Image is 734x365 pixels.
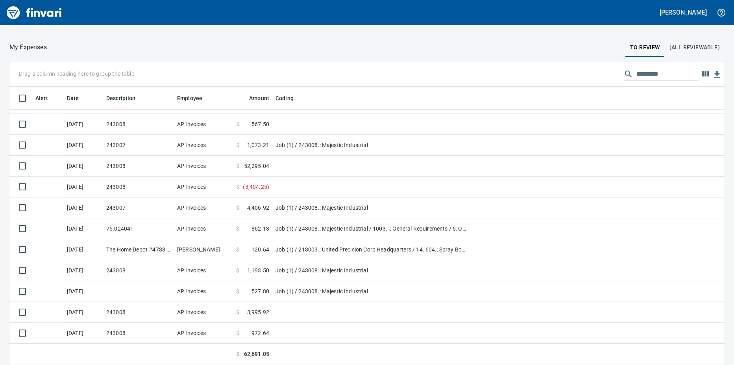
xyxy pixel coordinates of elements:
span: 972.64 [251,329,269,337]
td: 243008 [103,302,174,323]
td: [DATE] [64,302,103,323]
td: [DATE] [64,260,103,281]
span: $ [236,287,239,295]
nav: breadcrumb [9,43,47,52]
span: 1,073.21 [247,141,269,149]
span: 862.13 [251,225,269,233]
td: AP Invoices [174,218,233,239]
span: $ [236,246,239,253]
img: Finvari [5,3,64,22]
td: [DATE] [64,177,103,197]
td: AP Invoices [174,156,233,177]
span: 4,406.92 [247,204,269,212]
button: Choose columns to display [699,68,711,80]
span: 3,995.92 [247,308,269,316]
td: 243008 [103,177,174,197]
span: 527.80 [251,287,269,295]
span: (All Reviewable) [669,43,720,52]
span: Amount [239,93,269,103]
span: 567.50 [251,120,269,128]
span: Description [106,93,146,103]
td: AP Invoices [174,323,233,344]
span: Description [106,93,136,103]
span: $ [236,266,239,274]
td: 75.024041 [103,218,174,239]
span: $ [236,162,239,170]
span: $ [236,329,239,337]
td: Job (1) / 243008.: Majestic Industrial [272,281,469,302]
span: $ [236,308,239,316]
span: Coding [275,93,294,103]
td: AP Invoices [174,135,233,156]
span: $ [236,350,239,358]
span: Date [67,93,79,103]
span: ( 3,404.25 ) [243,183,269,191]
span: 52,295.04 [244,162,269,170]
td: The Home Depot #4738 [GEOGRAPHIC_DATA] [GEOGRAPHIC_DATA] [103,239,174,260]
td: [DATE] [64,281,103,302]
span: $ [236,120,239,128]
span: Employee [177,93,202,103]
p: My Expenses [9,43,47,52]
span: 1,193.50 [247,266,269,274]
span: $ [236,183,239,191]
td: [DATE] [64,239,103,260]
p: Drag a column heading here to group the table [19,70,134,78]
span: $ [236,204,239,212]
td: 243008 [103,323,174,344]
td: Job (1) / 243008.: Majestic Industrial / 1003. .: General Requirements / 5: Other [272,218,469,239]
span: To Review [630,43,660,52]
span: Amount [249,93,269,103]
td: [DATE] [64,218,103,239]
span: 62,691.05 [244,350,269,358]
button: [PERSON_NAME] [658,6,709,19]
td: 243008 [103,260,174,281]
span: $ [236,141,239,149]
td: [DATE] [64,197,103,218]
span: Alert [35,93,58,103]
td: AP Invoices [174,302,233,323]
span: $ [236,225,239,233]
td: [PERSON_NAME] [174,239,233,260]
td: 243007 [103,135,174,156]
td: Job (1) / 243008.: Majestic Industrial [272,260,469,281]
td: AP Invoices [174,197,233,218]
td: 243008 [103,114,174,135]
td: 243008 [103,156,174,177]
td: AP Invoices [174,177,233,197]
td: [DATE] [64,114,103,135]
span: Employee [177,93,213,103]
td: AP Invoices [174,260,233,281]
td: Job (1) / 243008.: Majestic Industrial [272,197,469,218]
td: AP Invoices [174,281,233,302]
span: 120.64 [251,246,269,253]
span: Coding [275,93,304,103]
td: [DATE] [64,156,103,177]
span: Date [67,93,89,103]
td: Job (1) / 213003.: United Precision Corp Headquarters / 14. 604.: Spray Booth Fixes / 5: Other [272,239,469,260]
td: [DATE] [64,135,103,156]
td: Job (1) / 243008.: Majestic Industrial [272,135,469,156]
h5: [PERSON_NAME] [660,8,707,17]
td: [DATE] [64,323,103,344]
td: AP Invoices [174,114,233,135]
td: 243007 [103,197,174,218]
span: Alert [35,93,48,103]
button: Download Table [711,69,723,80]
